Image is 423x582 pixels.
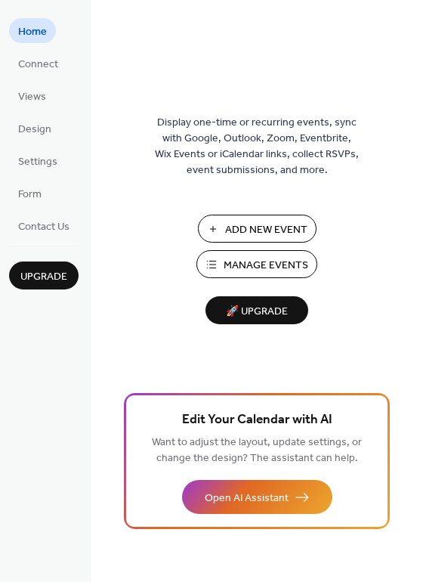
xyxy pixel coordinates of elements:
[18,89,46,105] span: Views
[18,219,69,235] span: Contact Us
[18,24,47,40] span: Home
[205,491,289,506] span: Open AI Assistant
[225,222,307,238] span: Add New Event
[9,18,56,43] a: Home
[9,213,79,238] a: Contact Us
[152,432,362,469] span: Want to adjust the layout, update settings, or change the design? The assistant can help.
[9,148,66,173] a: Settings
[205,296,308,324] button: 🚀 Upgrade
[9,181,51,206] a: Form
[18,154,57,170] span: Settings
[9,51,67,76] a: Connect
[182,410,332,431] span: Edit Your Calendar with AI
[215,302,299,322] span: 🚀 Upgrade
[9,262,79,289] button: Upgrade
[18,122,51,138] span: Design
[155,115,359,178] span: Display one-time or recurring events, sync with Google, Outlook, Zoom, Eventbrite, Wix Events or ...
[9,83,55,108] a: Views
[9,116,60,141] a: Design
[196,250,317,278] button: Manage Events
[224,258,308,274] span: Manage Events
[18,187,42,203] span: Form
[18,57,58,73] span: Connect
[198,215,316,243] button: Add New Event
[20,269,67,285] span: Upgrade
[182,480,332,514] button: Open AI Assistant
